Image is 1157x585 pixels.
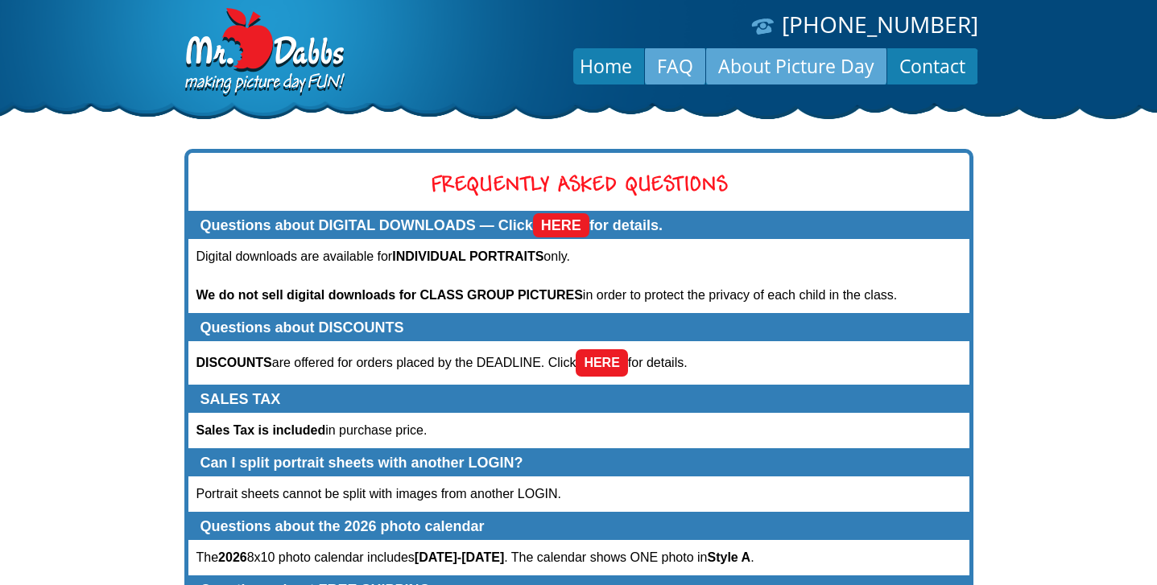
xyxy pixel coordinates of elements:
p: Questions about DIGITAL DOWNLOADS — Click for details. [200,216,957,234]
strong: We do not sell digital downloads for CLASS GROUP PICTURES [196,288,583,302]
img: Dabbs Company [180,8,347,98]
strong: DISCOUNTS [196,356,272,369]
p: The 8x10 photo calendar includes . The calendar shows ONE photo in . [196,548,961,567]
a: HERE [533,213,589,237]
a: Home [568,47,644,85]
p: Questions about DISCOUNTS [200,319,957,336]
a: FAQ [645,47,705,85]
p: Portrait sheets cannot be split with images from another LOGIN. [196,484,961,504]
p: Can I split portrait sheets with another LOGIN? [200,454,957,472]
p: are offered for orders placed by the DEADLINE. Click for details. [196,349,961,377]
p: Digital downloads are available for only. in order to protect the privacy of each child in the cl... [196,247,961,305]
p: SALES TAX [200,390,957,408]
strong: INDIVIDUAL PORTRAITS [392,249,543,263]
strong: Sales Tax is included [196,423,326,437]
p: Questions about the 2026 photo calendar [200,517,957,535]
a: About Picture Day [706,47,886,85]
strong: 2026 [218,550,247,564]
strong: [DATE]-[DATE] [415,550,504,564]
strong: Style A [708,550,751,564]
a: HERE [576,349,627,377]
p: in purchase price. [196,421,961,440]
h1: Frequently Asked Questions [200,177,957,195]
a: [PHONE_NUMBER] [782,9,978,39]
a: Contact [887,47,977,85]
